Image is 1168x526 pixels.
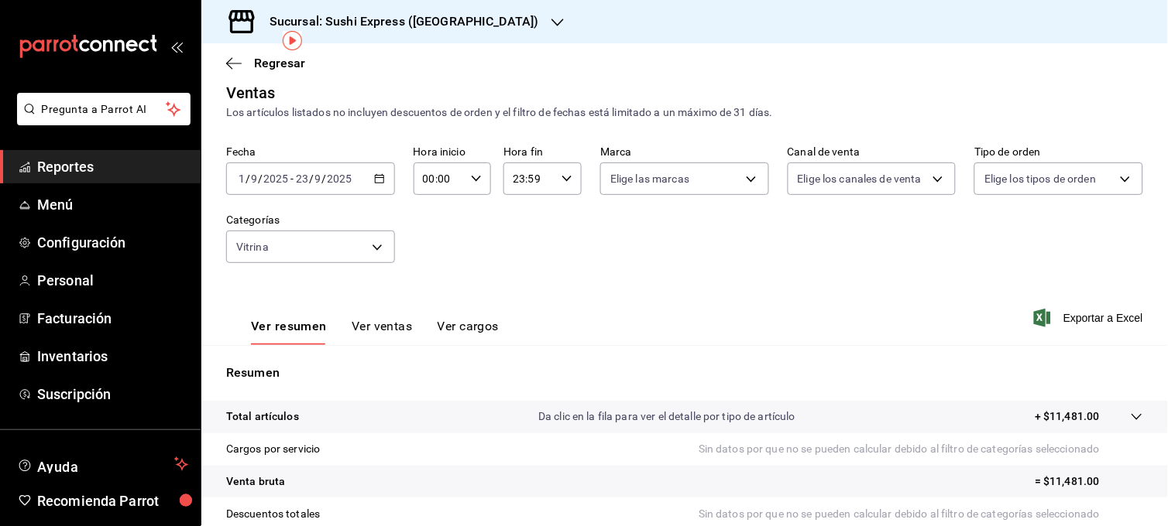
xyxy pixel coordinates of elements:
[295,172,309,185] input: --
[984,171,1096,186] span: Elige los tipos de orden
[798,171,922,186] span: Elige los canales de venta
[37,346,188,367] span: Inventarios
[37,194,188,215] span: Menú
[254,56,305,70] span: Regresar
[37,490,188,511] span: Recomienda Parrot
[600,147,769,158] label: Marca
[226,104,1143,121] div: Los artículos listados no incluyen descuentos de orden y el filtro de fechas está limitado a un m...
[610,171,689,186] span: Elige las marcas
[236,239,269,254] span: Vitrina
[226,215,395,226] label: Categorías
[503,147,582,158] label: Hora fin
[699,506,1143,522] p: Sin datos por que no se pueden calcular debido al filtro de categorías seleccionado
[263,172,289,185] input: ----
[11,112,191,128] a: Pregunta a Parrot AI
[251,319,327,345] button: Ver resumen
[314,172,322,185] input: --
[226,408,299,425] p: Total artículos
[37,156,188,177] span: Reportes
[538,408,795,425] p: Da clic en la fila para ver el detalle por tipo de artículo
[1035,473,1143,490] p: = $11,481.00
[309,172,314,185] span: /
[1037,309,1143,327] button: Exportar a Excel
[974,147,1143,158] label: Tipo de orden
[226,364,1143,382] p: Resumen
[327,172,353,185] input: ----
[37,308,188,329] span: Facturación
[251,319,499,345] div: navigation tabs
[414,147,492,158] label: Hora inicio
[238,172,246,185] input: --
[258,172,263,185] span: /
[322,172,327,185] span: /
[226,473,285,490] p: Venta bruta
[246,172,250,185] span: /
[1035,408,1100,425] p: + $11,481.00
[37,384,188,405] span: Suscripción
[37,232,188,253] span: Configuración
[788,147,957,158] label: Canal de venta
[17,93,191,125] button: Pregunta a Parrot AI
[438,319,500,345] button: Ver cargos
[226,147,395,158] label: Fecha
[226,56,305,70] button: Regresar
[226,506,320,522] p: Descuentos totales
[226,441,321,457] p: Cargos por servicio
[226,81,276,104] div: Ventas
[290,172,294,185] span: -
[352,319,413,345] button: Ver ventas
[42,101,167,118] span: Pregunta a Parrot AI
[257,12,539,31] h3: Sucursal: Sushi Express ([GEOGRAPHIC_DATA])
[250,172,258,185] input: --
[37,455,168,473] span: Ayuda
[37,270,188,291] span: Personal
[699,441,1143,457] p: Sin datos por que no se pueden calcular debido al filtro de categorías seleccionado
[170,40,183,53] button: open_drawer_menu
[283,31,302,50] img: Tooltip marker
